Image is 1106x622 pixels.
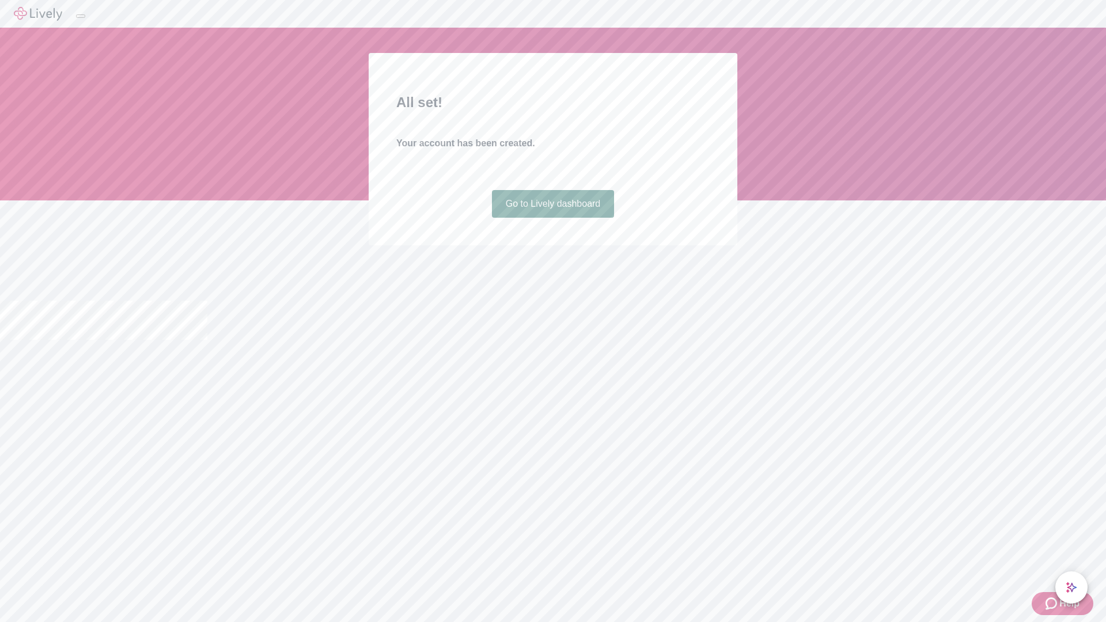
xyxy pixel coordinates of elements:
[396,136,710,150] h4: Your account has been created.
[76,14,85,18] button: Log out
[1055,571,1088,604] button: chat
[1046,597,1059,610] svg: Zendesk support icon
[1066,582,1077,593] svg: Lively AI Assistant
[14,7,62,21] img: Lively
[1059,597,1080,610] span: Help
[1032,592,1093,615] button: Zendesk support iconHelp
[396,92,710,113] h2: All set!
[492,190,615,218] a: Go to Lively dashboard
